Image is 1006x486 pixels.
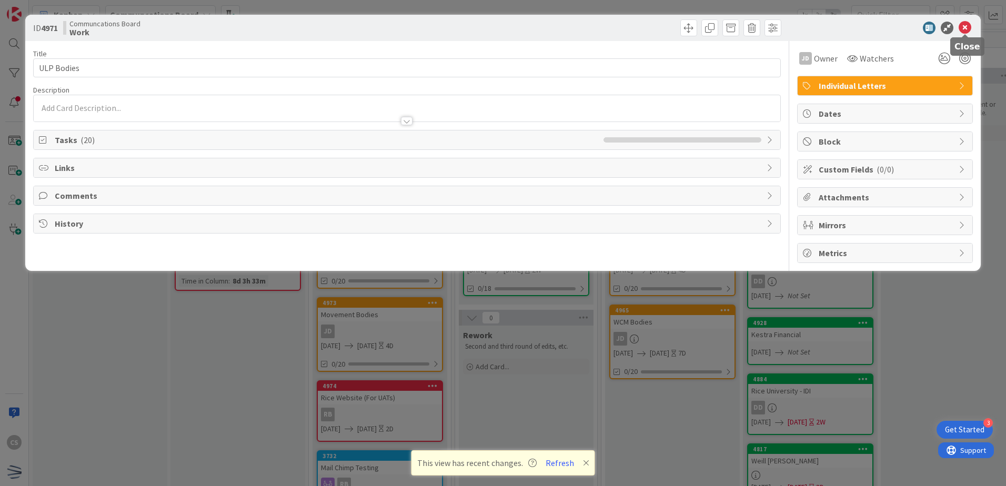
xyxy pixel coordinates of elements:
[860,52,894,65] span: Watchers
[81,135,95,145] span: ( 20 )
[945,424,984,435] div: Get Started
[819,107,953,120] span: Dates
[33,22,58,34] span: ID
[819,219,953,231] span: Mirrors
[55,189,761,202] span: Comments
[417,457,537,469] span: This view has recent changes.
[22,2,48,14] span: Support
[55,134,598,146] span: Tasks
[819,135,953,148] span: Block
[819,191,953,204] span: Attachments
[55,161,761,174] span: Links
[33,58,781,77] input: type card name here...
[41,23,58,33] b: 4971
[33,85,69,95] span: Description
[69,28,140,36] b: Work
[33,49,47,58] label: Title
[983,418,993,428] div: 3
[877,164,894,175] span: ( 0/0 )
[799,52,812,65] div: JD
[937,421,993,439] div: Open Get Started checklist, remaining modules: 3
[542,456,578,470] button: Refresh
[819,163,953,176] span: Custom Fields
[814,52,838,65] span: Owner
[819,79,953,92] span: Individual Letters
[819,247,953,259] span: Metrics
[69,19,140,28] span: Communcations Board
[954,42,980,52] h5: Close
[55,217,761,230] span: History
